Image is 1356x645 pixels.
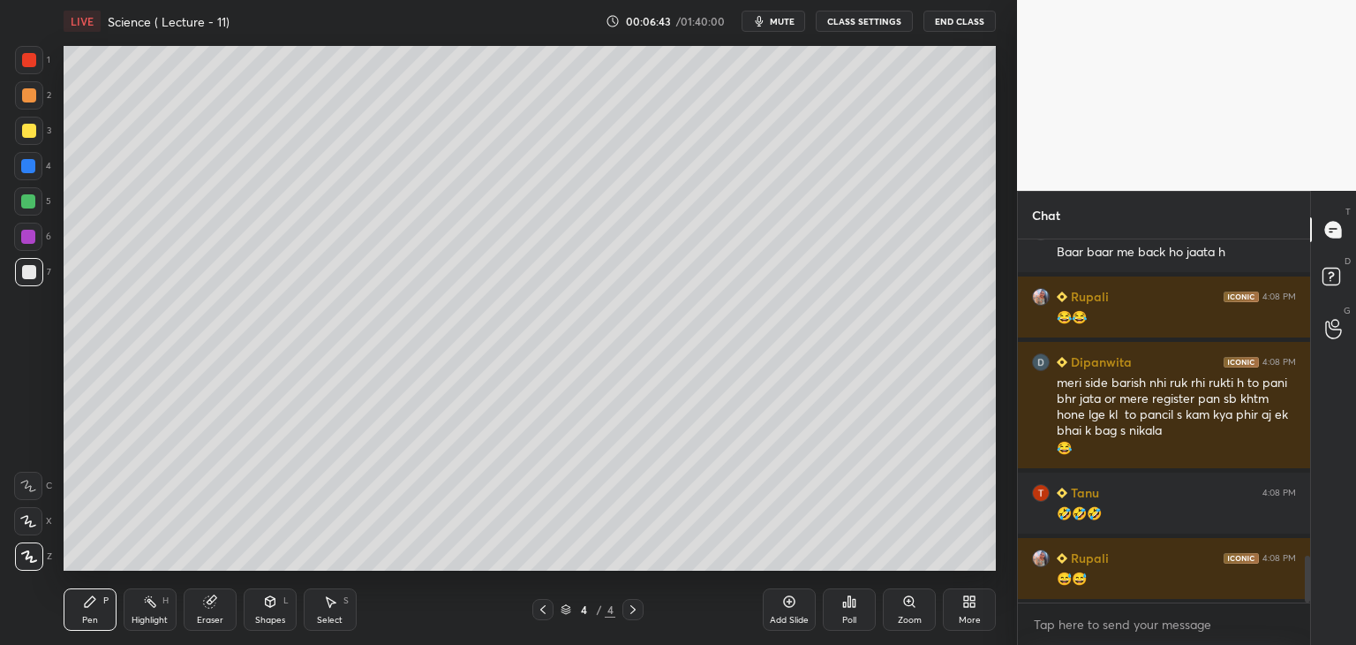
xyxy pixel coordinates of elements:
[1018,192,1074,239] p: Chat
[1057,571,1296,588] div: 😅😅
[14,152,51,180] div: 4
[197,616,223,625] div: Eraser
[1057,244,1296,262] div: Baar baar me back ho jaata h
[108,13,230,30] h4: Science ( Lecture - 11)
[1067,287,1109,306] h6: Rupali
[1057,553,1067,564] img: Learner_Badge_beginner_1_8b307cf2a0.svg
[816,11,913,32] button: CLASS SETTINGS
[1067,549,1109,567] h6: Rupali
[898,616,922,625] div: Zoom
[1057,440,1296,458] div: 😂
[162,596,169,605] div: H
[1057,505,1296,523] div: 🤣🤣🤣
[842,616,856,625] div: Poll
[1057,357,1067,368] img: Learner_Badge_beginner_1_8b307cf2a0.svg
[1067,483,1099,502] h6: Tanu
[1344,304,1351,317] p: G
[132,616,168,625] div: Highlight
[343,596,349,605] div: S
[1057,309,1296,327] div: 😂😂
[14,187,51,216] div: 5
[1032,484,1050,502] img: 3
[605,602,615,618] div: 4
[14,472,52,500] div: C
[14,223,51,251] div: 6
[770,15,795,27] span: mute
[15,46,50,74] div: 1
[1262,553,1296,564] div: 4:08 PM
[15,81,51,110] div: 2
[1345,205,1351,218] p: T
[1345,254,1351,268] p: D
[1032,550,1050,567] img: 94bcd89bc7ca4e5a82e5345f6df80e34.jpg
[1262,488,1296,498] div: 4:08 PM
[575,604,592,615] div: 4
[255,616,285,625] div: Shapes
[1224,357,1259,368] img: iconic-dark.1390631f.png
[1224,553,1259,564] img: iconic-dark.1390631f.png
[82,616,98,625] div: Pen
[959,616,981,625] div: More
[1224,292,1259,302] img: iconic-dark.1390631f.png
[770,616,809,625] div: Add Slide
[1057,375,1296,440] div: meri side barish nhi ruk rhi rukti h to pani bhr jata or mere register pan sb khtm hone lge kl to...
[317,616,343,625] div: Select
[15,117,51,145] div: 3
[1262,357,1296,368] div: 4:08 PM
[103,596,109,605] div: P
[923,11,996,32] button: End Class
[1057,292,1067,302] img: Learner_Badge_beginner_1_8b307cf2a0.svg
[1018,239,1310,603] div: grid
[596,604,601,615] div: /
[15,258,51,286] div: 7
[283,596,289,605] div: L
[1032,288,1050,306] img: 94bcd89bc7ca4e5a82e5345f6df80e34.jpg
[14,507,52,535] div: X
[15,543,52,571] div: Z
[1032,353,1050,371] img: 3
[64,11,101,32] div: LIVE
[1262,292,1296,302] div: 4:08 PM
[1067,353,1132,371] h6: Dipanwita
[1057,488,1067,498] img: Learner_Badge_beginner_1_8b307cf2a0.svg
[742,11,805,32] button: mute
